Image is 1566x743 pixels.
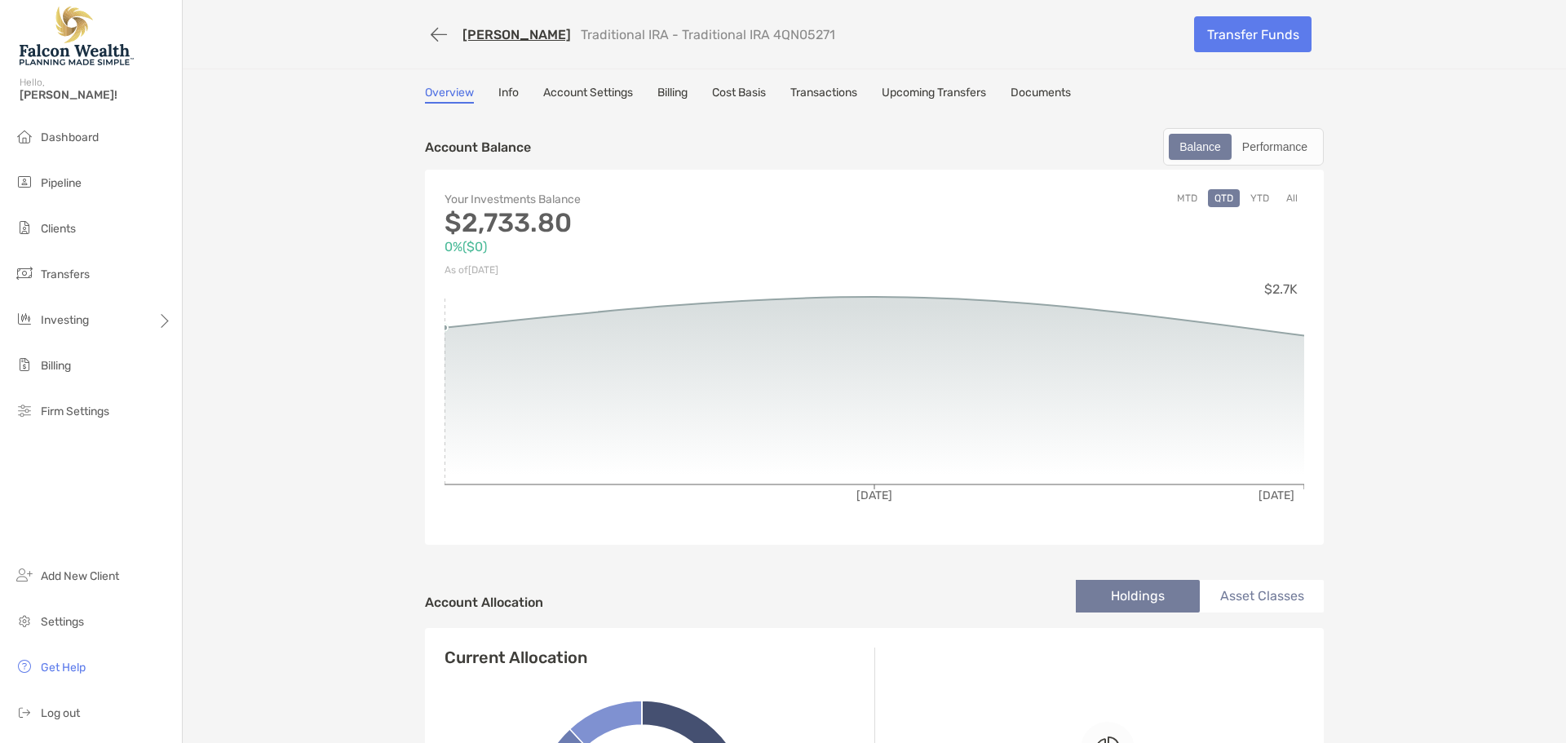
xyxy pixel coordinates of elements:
a: Upcoming Transfers [882,86,986,104]
tspan: [DATE] [856,489,892,502]
button: All [1280,189,1304,207]
img: clients icon [15,218,34,237]
button: QTD [1208,189,1240,207]
p: Account Balance [425,137,531,157]
img: settings icon [15,611,34,630]
p: 0% ( $0 ) [445,237,874,257]
img: dashboard icon [15,126,34,146]
img: get-help icon [15,657,34,676]
img: Falcon Wealth Planning Logo [20,7,134,65]
span: Dashboard [41,130,99,144]
a: [PERSON_NAME] [462,27,571,42]
span: Firm Settings [41,405,109,418]
span: Investing [41,313,89,327]
a: Info [498,86,519,104]
span: [PERSON_NAME]! [20,88,172,102]
div: Performance [1233,135,1316,158]
img: billing icon [15,355,34,374]
tspan: [DATE] [1259,489,1294,502]
li: Holdings [1076,580,1200,613]
img: pipeline icon [15,172,34,192]
span: Transfers [41,268,90,281]
img: transfers icon [15,263,34,283]
img: logout icon [15,702,34,722]
span: Billing [41,359,71,373]
h4: Account Allocation [425,595,543,610]
tspan: $2.7K [1264,281,1298,297]
button: MTD [1170,189,1204,207]
a: Account Settings [543,86,633,104]
h4: Current Allocation [445,648,587,667]
a: Documents [1011,86,1071,104]
span: Clients [41,222,76,236]
a: Overview [425,86,474,104]
p: Your Investments Balance [445,189,874,210]
a: Transfer Funds [1194,16,1312,52]
p: Traditional IRA - Traditional IRA 4QN05271 [581,27,835,42]
li: Asset Classes [1200,580,1324,613]
span: Settings [41,615,84,629]
div: segmented control [1163,128,1324,166]
div: Balance [1170,135,1230,158]
a: Billing [657,86,688,104]
img: firm-settings icon [15,400,34,420]
img: add_new_client icon [15,565,34,585]
span: Get Help [41,661,86,674]
span: Add New Client [41,569,119,583]
span: Pipeline [41,176,82,190]
img: investing icon [15,309,34,329]
a: Transactions [790,86,857,104]
p: As of [DATE] [445,260,874,281]
a: Cost Basis [712,86,766,104]
button: YTD [1244,189,1276,207]
span: Log out [41,706,80,720]
p: $2,733.80 [445,213,874,233]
